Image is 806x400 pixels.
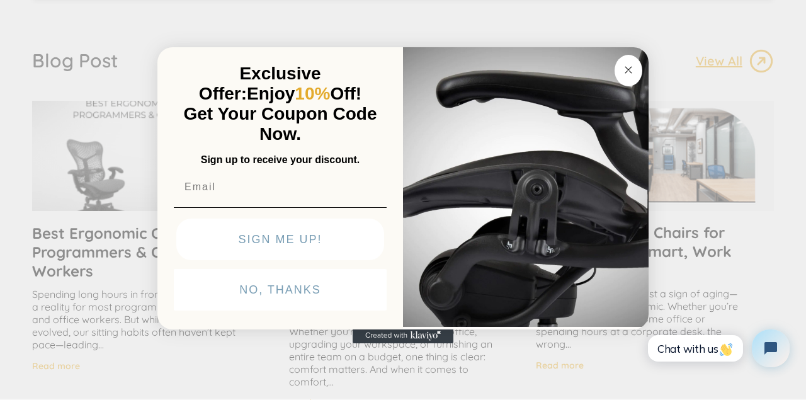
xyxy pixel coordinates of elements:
[176,219,384,260] button: SIGN ME UP!
[615,55,642,86] button: Close dialog
[634,319,800,378] iframe: Tidio Chat
[353,328,453,343] a: Created with Klaviyo - opens in a new tab
[295,84,330,103] span: 10%
[247,84,361,103] span: Enjoy Off!
[403,45,649,327] img: 92d77583-a095-41f6-84e7-858462e0427a.jpeg
[199,64,321,103] span: Exclusive Offer:
[174,207,387,208] img: underline
[174,269,387,311] button: NO, THANKS
[174,174,387,200] input: Email
[201,154,360,165] span: Sign up to receive your discount.
[184,104,377,144] span: Get Your Coupon Code Now.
